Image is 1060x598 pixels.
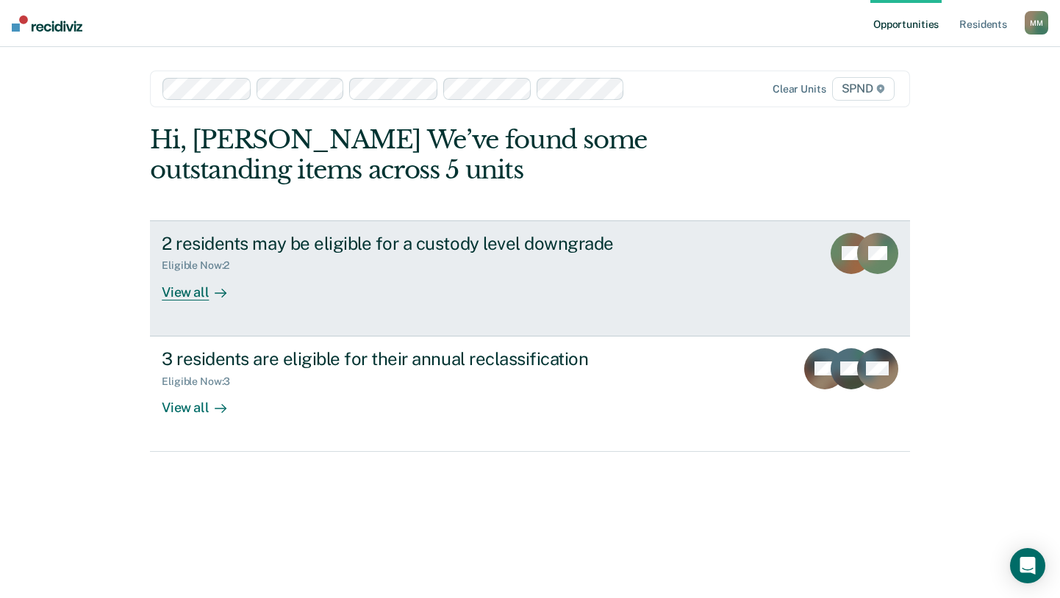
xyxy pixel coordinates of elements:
[832,77,895,101] span: SPND
[162,387,244,416] div: View all
[150,125,758,185] div: Hi, [PERSON_NAME] We’ve found some outstanding items across 5 units
[150,336,910,452] a: 3 residents are eligible for their annual reclassificationEligible Now:3View all
[162,375,242,388] div: Eligible Now : 3
[162,233,678,254] div: 2 residents may be eligible for a custody level downgrade
[1010,548,1045,583] div: Open Intercom Messenger
[162,259,241,272] div: Eligible Now : 2
[12,15,82,32] img: Recidiviz
[162,348,678,370] div: 3 residents are eligible for their annual reclassification
[150,220,910,336] a: 2 residents may be eligible for a custody level downgradeEligible Now:2View all
[162,272,244,300] div: View all
[1025,11,1048,35] div: M M
[1025,11,1048,35] button: MM
[773,83,826,96] div: Clear units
